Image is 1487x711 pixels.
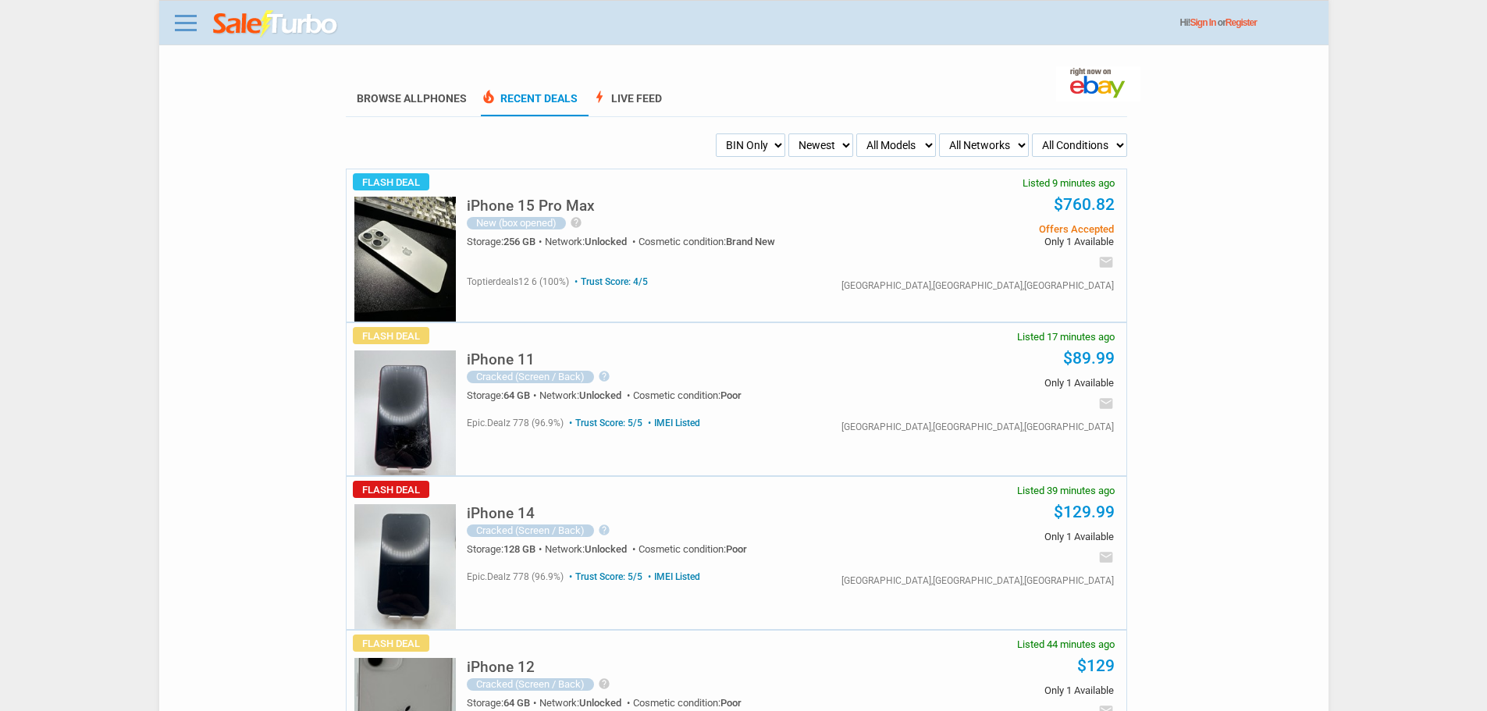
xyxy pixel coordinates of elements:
[1054,503,1115,521] a: $129.99
[1226,17,1257,28] a: Register
[545,544,639,554] div: Network:
[639,544,747,554] div: Cosmetic condition:
[467,506,535,521] h5: iPhone 14
[354,197,456,322] img: s-l225.jpg
[467,217,566,229] div: New (box opened)
[467,198,595,213] h5: iPhone 15 Pro Max
[481,89,496,105] span: local_fire_department
[353,327,429,344] span: Flash Deal
[467,390,539,400] div: Storage:
[598,524,610,536] i: help
[503,236,535,247] span: 256 GB
[1017,639,1115,649] span: Listed 44 minutes ago
[503,389,530,401] span: 64 GB
[467,659,535,674] h5: iPhone 12
[633,698,742,708] div: Cosmetic condition:
[579,389,621,401] span: Unlocked
[467,544,545,554] div: Storage:
[585,543,627,555] span: Unlocked
[354,350,456,475] img: s-l225.jpg
[467,371,594,383] div: Cracked (Screen / Back)
[878,685,1113,695] span: Only 1 Available
[598,370,610,382] i: help
[1218,17,1257,28] span: or
[539,390,633,400] div: Network:
[467,524,594,537] div: Cracked (Screen / Back)
[579,697,621,709] span: Unlocked
[720,697,742,709] span: Poor
[645,571,700,582] span: IMEI Listed
[467,418,564,428] span: epic.dealz 778 (96.9%)
[503,543,535,555] span: 128 GB
[1077,656,1115,675] a: $129
[1054,195,1115,214] a: $760.82
[357,92,467,105] a: Browse AllPhones
[467,355,535,367] a: iPhone 11
[467,678,594,691] div: Cracked (Screen / Back)
[1098,254,1114,270] i: email
[481,92,578,116] a: local_fire_departmentRecent Deals
[726,543,747,555] span: Poor
[639,236,775,247] div: Cosmetic condition:
[353,173,429,190] span: Flash Deal
[598,677,610,690] i: help
[1180,17,1190,28] span: Hi!
[841,281,1114,290] div: [GEOGRAPHIC_DATA],[GEOGRAPHIC_DATA],[GEOGRAPHIC_DATA]
[213,10,339,38] img: saleturbo.com - Online Deals and Discount Coupons
[503,697,530,709] span: 64 GB
[1098,549,1114,565] i: email
[545,236,639,247] div: Network:
[353,635,429,652] span: Flash Deal
[1023,178,1115,188] span: Listed 9 minutes ago
[467,571,564,582] span: epic.dealz 778 (96.9%)
[726,236,775,247] span: Brand New
[539,698,633,708] div: Network:
[467,236,545,247] div: Storage:
[1017,485,1115,496] span: Listed 39 minutes ago
[720,389,742,401] span: Poor
[566,418,642,428] span: Trust Score: 5/5
[878,378,1113,388] span: Only 1 Available
[878,531,1113,542] span: Only 1 Available
[467,276,569,287] span: toptierdeals12 6 (100%)
[467,352,535,367] h5: iPhone 11
[467,698,539,708] div: Storage:
[354,504,456,629] img: s-l225.jpg
[566,571,642,582] span: Trust Score: 5/5
[1190,17,1216,28] a: Sign In
[592,89,607,105] span: bolt
[633,390,742,400] div: Cosmetic condition:
[585,236,627,247] span: Unlocked
[467,663,535,674] a: iPhone 12
[467,201,595,213] a: iPhone 15 Pro Max
[878,236,1113,247] span: Only 1 Available
[570,216,582,229] i: help
[1098,396,1114,411] i: email
[841,422,1114,432] div: [GEOGRAPHIC_DATA],[GEOGRAPHIC_DATA],[GEOGRAPHIC_DATA]
[592,92,662,116] a: boltLive Feed
[841,576,1114,585] div: [GEOGRAPHIC_DATA],[GEOGRAPHIC_DATA],[GEOGRAPHIC_DATA]
[878,224,1113,234] span: Offers Accepted
[1063,349,1115,368] a: $89.99
[1017,332,1115,342] span: Listed 17 minutes ago
[645,418,700,428] span: IMEI Listed
[467,509,535,521] a: iPhone 14
[423,92,467,105] span: Phones
[353,481,429,498] span: Flash Deal
[571,276,648,287] span: Trust Score: 4/5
